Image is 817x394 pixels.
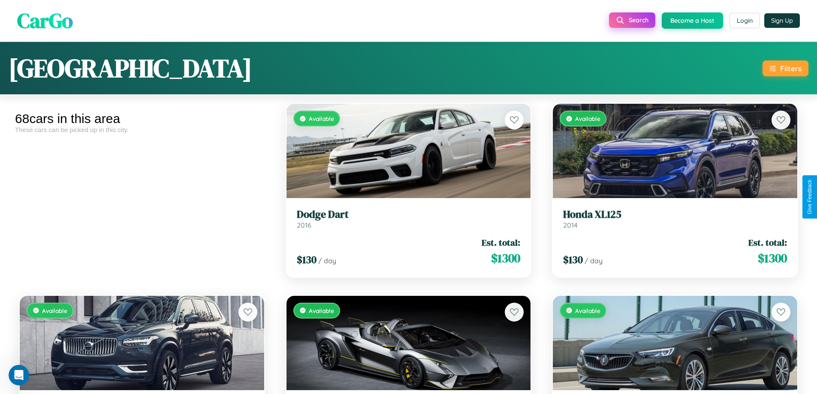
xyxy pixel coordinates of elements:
h1: [GEOGRAPHIC_DATA] [9,51,252,86]
a: Dodge Dart2016 [297,208,521,229]
button: Search [609,12,655,28]
span: 2014 [563,221,578,229]
iframe: Intercom live chat [9,365,29,385]
div: Give Feedback [807,180,813,214]
button: Login [730,13,760,28]
button: Sign Up [764,13,800,28]
h3: Honda XL125 [563,208,787,221]
span: Search [629,16,648,24]
span: Available [309,115,334,122]
h3: Dodge Dart [297,208,521,221]
a: Honda XL1252014 [563,208,787,229]
span: 2016 [297,221,311,229]
span: Available [575,115,600,122]
span: Available [42,307,67,314]
span: $ 130 [563,253,583,267]
span: CarGo [17,6,73,35]
span: Available [575,307,600,314]
span: Available [309,307,334,314]
button: Filters [763,60,808,76]
span: $ 1300 [758,250,787,267]
div: Filters [780,64,802,73]
div: These cars can be picked up in this city. [15,126,269,133]
button: Become a Host [662,12,723,29]
span: / day [585,256,603,265]
span: / day [318,256,336,265]
div: 68 cars in this area [15,111,269,126]
span: Est. total: [482,236,520,249]
span: $ 1300 [491,250,520,267]
span: Est. total: [748,236,787,249]
span: $ 130 [297,253,317,267]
